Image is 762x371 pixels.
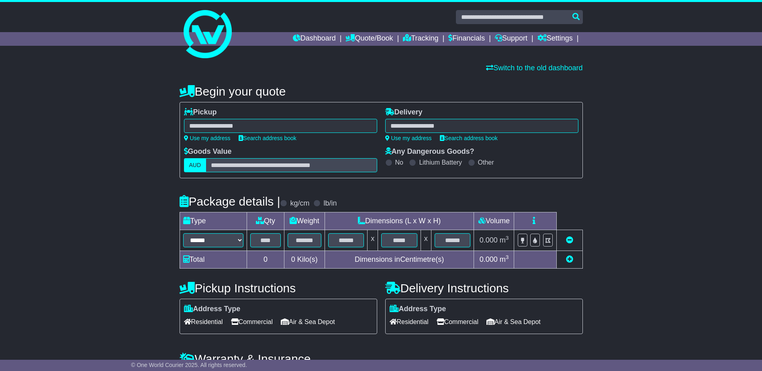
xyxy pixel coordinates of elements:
[480,236,498,244] span: 0.000
[291,255,295,263] span: 0
[239,135,296,141] a: Search address book
[284,251,325,269] td: Kilo(s)
[247,212,284,230] td: Qty
[480,255,498,263] span: 0.000
[345,32,393,46] a: Quote/Book
[325,212,474,230] td: Dimensions (L x W x H)
[325,251,474,269] td: Dimensions in Centimetre(s)
[537,32,573,46] a: Settings
[247,251,284,269] td: 0
[184,135,231,141] a: Use my address
[180,281,377,295] h4: Pickup Instructions
[184,305,241,314] label: Address Type
[506,235,509,241] sup: 3
[180,352,583,365] h4: Warranty & Insurance
[385,108,423,117] label: Delivery
[281,316,335,328] span: Air & Sea Depot
[323,199,337,208] label: lb/in
[419,159,462,166] label: Lithium Battery
[385,135,432,141] a: Use my address
[385,147,474,156] label: Any Dangerous Goods?
[184,316,223,328] span: Residential
[131,362,247,368] span: © One World Courier 2025. All rights reserved.
[390,316,429,328] span: Residential
[180,195,280,208] h4: Package details |
[421,230,431,251] td: x
[448,32,485,46] a: Financials
[293,32,336,46] a: Dashboard
[385,281,583,295] h4: Delivery Instructions
[184,147,232,156] label: Goods Value
[180,212,247,230] td: Type
[395,159,403,166] label: No
[440,135,498,141] a: Search address book
[437,316,478,328] span: Commercial
[180,251,247,269] td: Total
[486,64,582,72] a: Switch to the old dashboard
[486,316,541,328] span: Air & Sea Depot
[184,108,217,117] label: Pickup
[478,159,494,166] label: Other
[390,305,446,314] label: Address Type
[231,316,273,328] span: Commercial
[566,255,573,263] a: Add new item
[368,230,378,251] td: x
[184,158,206,172] label: AUD
[180,85,583,98] h4: Begin your quote
[566,236,573,244] a: Remove this item
[284,212,325,230] td: Weight
[500,236,509,244] span: m
[290,199,309,208] label: kg/cm
[500,255,509,263] span: m
[495,32,527,46] a: Support
[403,32,438,46] a: Tracking
[474,212,514,230] td: Volume
[506,254,509,260] sup: 3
